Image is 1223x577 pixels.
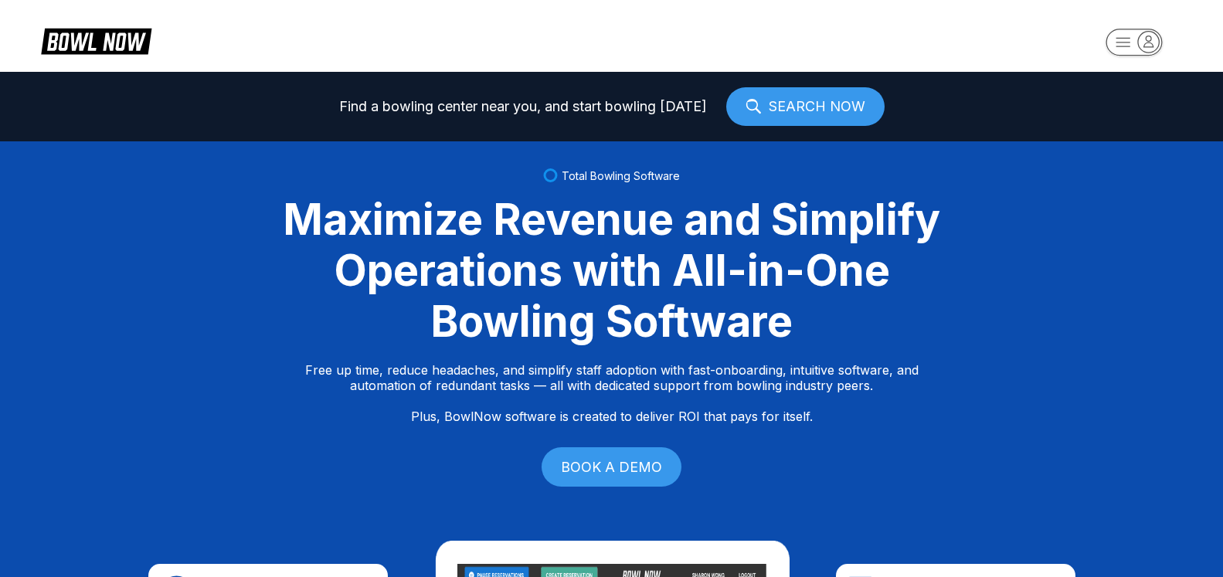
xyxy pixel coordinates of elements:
[305,362,919,424] p: Free up time, reduce headaches, and simplify staff adoption with fast-onboarding, intuitive softw...
[264,194,960,347] div: Maximize Revenue and Simplify Operations with All-in-One Bowling Software
[339,99,707,114] span: Find a bowling center near you, and start bowling [DATE]
[726,87,885,126] a: SEARCH NOW
[562,169,680,182] span: Total Bowling Software
[542,447,681,487] a: BOOK A DEMO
